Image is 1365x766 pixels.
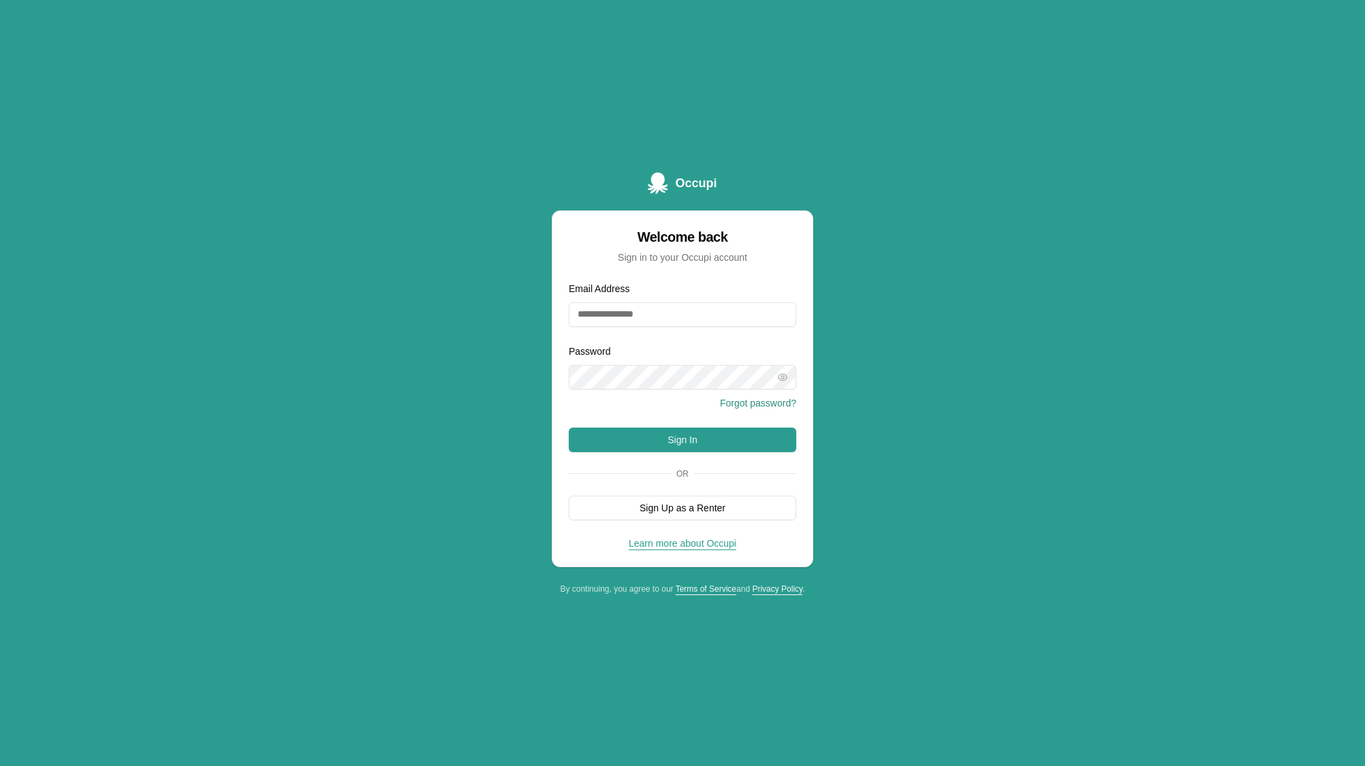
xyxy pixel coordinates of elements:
label: Password [569,346,610,357]
div: Welcome back [569,227,796,246]
a: Learn more about Occupi [629,538,736,549]
div: Sign in to your Occupi account [569,251,796,264]
div: By continuing, you agree to our and . [552,584,813,594]
a: Terms of Service [676,584,736,594]
button: Sign Up as a Renter [569,496,796,520]
span: Occupi [675,174,717,193]
label: Email Address [569,283,629,294]
button: Forgot password? [720,396,796,410]
a: Privacy Policy [752,584,802,594]
a: Occupi [648,172,717,194]
button: Sign In [569,428,796,452]
span: Or [671,468,694,479]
